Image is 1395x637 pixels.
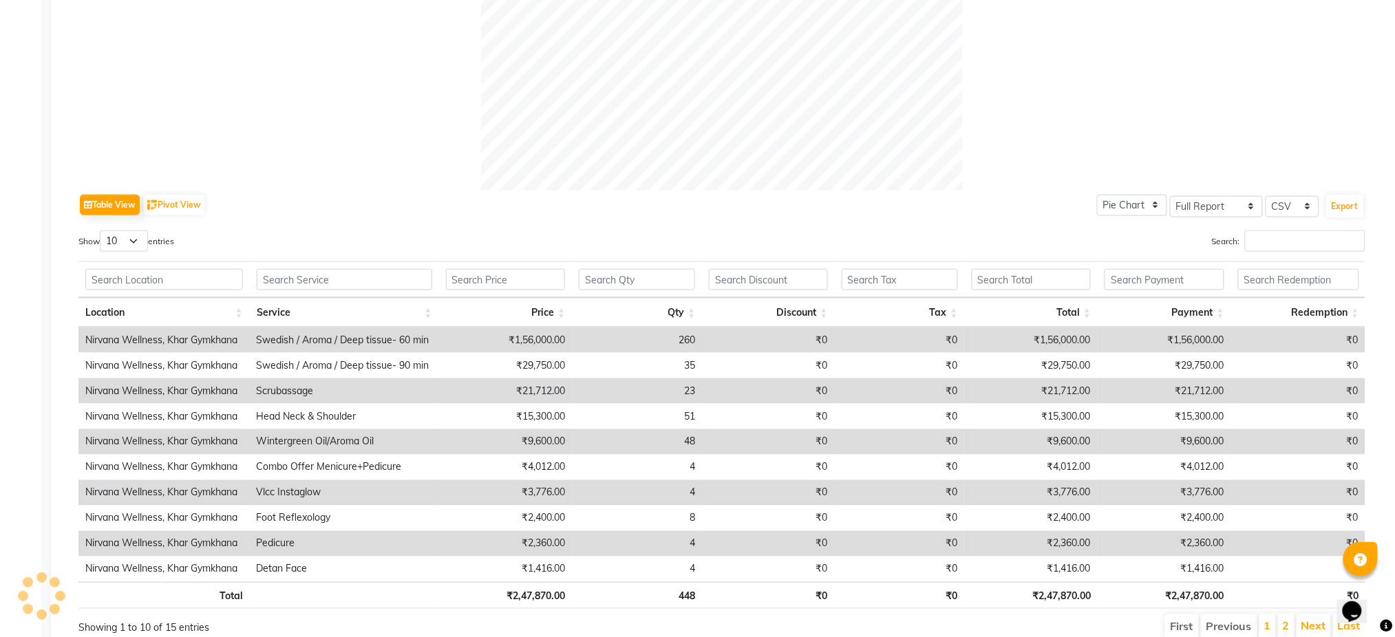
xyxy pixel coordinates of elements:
[438,455,571,480] td: ₹4,012.00
[1238,269,1359,290] input: Search Redemption
[78,506,250,531] td: Nirvana Wellness, Khar Gymkhana
[1098,404,1231,429] td: ₹15,300.00
[438,557,571,582] td: ₹1,416.00
[702,557,834,582] td: ₹0
[250,429,439,455] td: Wintergreen Oil/Aroma Oil
[702,429,834,455] td: ₹0
[438,480,571,506] td: ₹3,776.00
[1231,506,1365,531] td: ₹0
[964,327,1097,353] td: ₹1,56,000.00
[1098,298,1231,327] th: Payment: activate to sort column ascending
[834,480,964,506] td: ₹0
[834,353,964,378] td: ₹0
[1301,619,1326,633] a: Next
[965,298,1098,327] th: Total: activate to sort column ascending
[702,506,834,531] td: ₹0
[1098,353,1231,378] td: ₹29,750.00
[834,557,964,582] td: ₹0
[572,353,702,378] td: 35
[250,557,439,582] td: Detan Face
[1098,455,1231,480] td: ₹4,012.00
[439,582,573,609] th: ₹2,47,870.00
[78,480,250,506] td: Nirvana Wellness, Khar Gymkhana
[1105,269,1224,290] input: Search Payment
[835,582,965,609] th: ₹0
[438,378,571,404] td: ₹21,712.00
[834,404,964,429] td: ₹0
[1098,480,1231,506] td: ₹3,776.00
[250,506,439,531] td: Foot Reflexology
[834,455,964,480] td: ₹0
[1231,480,1365,506] td: ₹0
[572,480,702,506] td: 4
[1231,327,1365,353] td: ₹0
[250,480,439,506] td: Vlcc Instaglow
[85,269,243,290] input: Search Location
[1283,619,1290,633] a: 2
[572,404,702,429] td: 51
[250,353,439,378] td: Swedish / Aroma / Deep tissue- 90 min
[964,353,1097,378] td: ₹29,750.00
[965,582,1098,609] th: ₹2,47,870.00
[1245,230,1365,252] input: Search:
[572,557,702,582] td: 4
[257,269,432,290] input: Search Service
[438,327,571,353] td: ₹1,56,000.00
[1231,429,1365,455] td: ₹0
[702,353,834,378] td: ₹0
[1337,582,1381,623] iframe: chat widget
[1326,195,1364,218] button: Export
[702,455,834,480] td: ₹0
[250,298,439,327] th: Service: activate to sort column ascending
[572,506,702,531] td: 8
[964,378,1097,404] td: ₹21,712.00
[144,195,204,215] button: Pivot View
[78,531,250,557] td: Nirvana Wellness, Khar Gymkhana
[250,455,439,480] td: Combo Offer Menicure+Pedicure
[438,404,571,429] td: ₹15,300.00
[572,429,702,455] td: 48
[702,480,834,506] td: ₹0
[1231,582,1366,609] th: ₹0
[964,429,1097,455] td: ₹9,600.00
[78,298,250,327] th: Location: activate to sort column ascending
[964,557,1097,582] td: ₹1,416.00
[1098,506,1231,531] td: ₹2,400.00
[78,455,250,480] td: Nirvana Wellness, Khar Gymkhana
[842,269,958,290] input: Search Tax
[709,269,827,290] input: Search Discount
[572,455,702,480] td: 4
[78,230,174,252] label: Show entries
[1212,230,1365,252] label: Search:
[1231,298,1366,327] th: Redemption: activate to sort column ascending
[78,429,250,455] td: Nirvana Wellness, Khar Gymkhana
[100,230,148,252] select: Showentries
[702,298,834,327] th: Discount: activate to sort column ascending
[78,404,250,429] td: Nirvana Wellness, Khar Gymkhana
[834,531,964,557] td: ₹0
[1098,557,1231,582] td: ₹1,416.00
[1338,619,1361,633] a: Last
[702,327,834,353] td: ₹0
[964,531,1097,557] td: ₹2,360.00
[702,378,834,404] td: ₹0
[834,378,964,404] td: ₹0
[1098,429,1231,455] td: ₹9,600.00
[1231,455,1365,480] td: ₹0
[147,200,158,210] img: pivot.png
[1098,378,1231,404] td: ₹21,712.00
[250,531,439,557] td: Pedicure
[78,613,603,636] div: Showing 1 to 10 of 15 entries
[972,269,1091,290] input: Search Total
[250,378,439,404] td: Scrubassage
[438,429,571,455] td: ₹9,600.00
[572,378,702,404] td: 23
[78,378,250,404] td: Nirvana Wellness, Khar Gymkhana
[1231,531,1365,557] td: ₹0
[446,269,566,290] input: Search Price
[572,327,702,353] td: 260
[250,327,439,353] td: Swedish / Aroma / Deep tissue- 60 min
[1264,619,1271,633] a: 1
[1231,557,1365,582] td: ₹0
[1098,327,1231,353] td: ₹1,56,000.00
